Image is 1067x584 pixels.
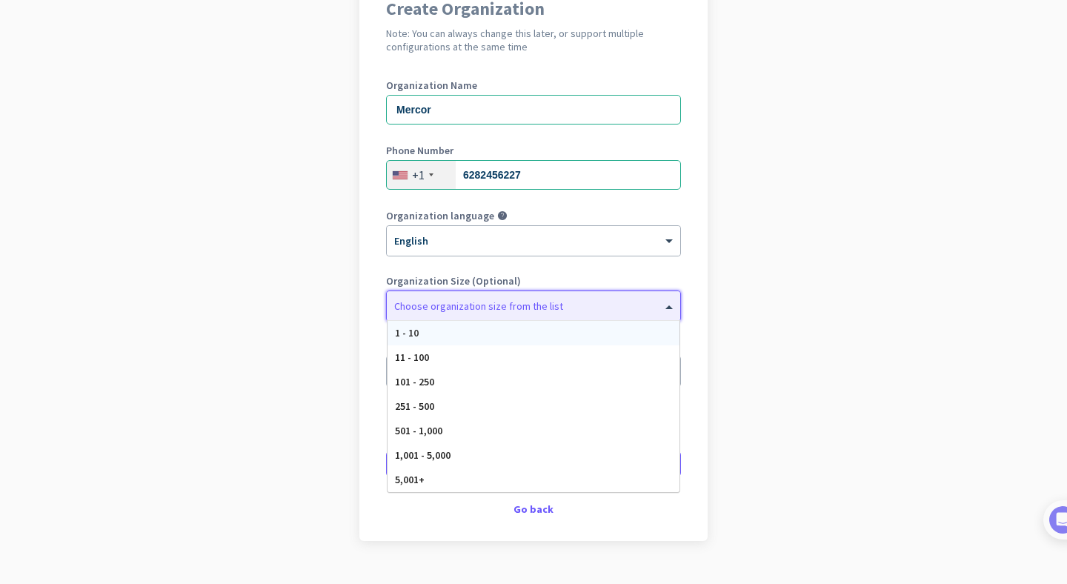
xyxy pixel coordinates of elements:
div: +1 [412,167,425,182]
label: Organization Name [386,80,681,90]
h2: Note: You can always change this later, or support multiple configurations at the same time [386,27,681,53]
span: 1,001 - 5,000 [395,448,451,462]
div: Go back [386,504,681,514]
span: 501 - 1,000 [395,424,442,437]
input: What is the name of your organization? [386,95,681,125]
span: 101 - 250 [395,375,434,388]
span: 251 - 500 [395,399,434,413]
label: Organization Time Zone [386,341,681,351]
span: 1 - 10 [395,326,419,339]
span: 5,001+ [395,473,425,486]
label: Organization language [386,210,494,221]
div: Options List [388,321,679,492]
i: help [497,210,508,221]
button: Create Organization [386,451,681,477]
label: Organization Size (Optional) [386,276,681,286]
label: Phone Number [386,145,681,156]
span: 11 - 100 [395,351,429,364]
input: 201-555-0123 [386,160,681,190]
